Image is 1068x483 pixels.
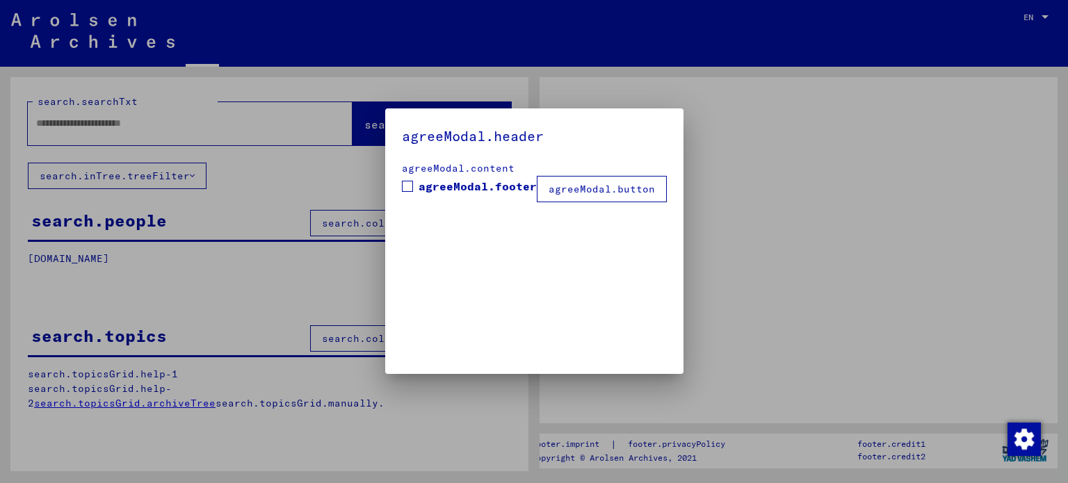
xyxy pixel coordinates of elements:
button: agreeModal.button [537,176,667,202]
span: agreeModal.footer [419,178,537,195]
div: agreeModal.content [402,161,667,176]
div: Change consent [1007,422,1040,455]
h5: agreeModal.header [402,125,667,147]
img: Change consent [1008,423,1041,456]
